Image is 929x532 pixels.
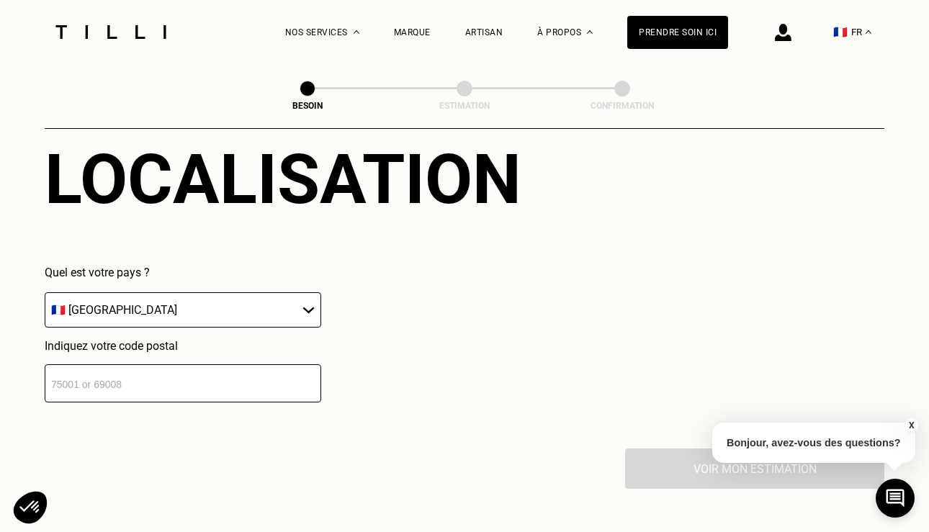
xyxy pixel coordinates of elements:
img: Menu déroulant [354,30,359,34]
div: Besoin [235,101,380,111]
input: 75001 or 69008 [45,364,321,402]
p: Bonjour, avez-vous des questions? [712,423,915,463]
div: Confirmation [550,101,694,111]
a: Marque [394,27,431,37]
img: Menu déroulant à propos [587,30,593,34]
a: Prendre soin ici [627,16,728,49]
span: 🇫🇷 [833,25,848,39]
button: X [904,418,918,433]
a: Artisan [465,27,503,37]
img: icône connexion [775,24,791,41]
div: Estimation [392,101,537,111]
img: Logo du service de couturière Tilli [50,25,171,39]
p: Indiquez votre code postal [45,339,321,353]
div: Localisation [45,139,521,220]
p: Quel est votre pays ? [45,266,321,279]
img: menu déroulant [866,30,871,34]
